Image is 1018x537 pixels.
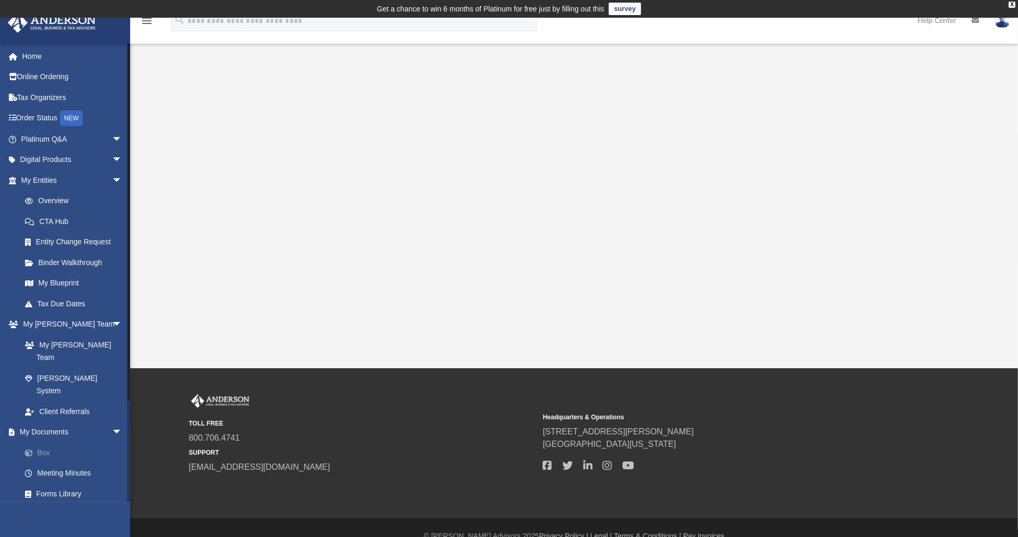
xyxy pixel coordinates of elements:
[15,293,138,314] a: Tax Due Dates
[1009,2,1015,8] div: close
[15,463,138,484] a: Meeting Minutes
[15,252,138,273] a: Binder Walkthrough
[15,401,133,422] a: Client Referrals
[112,314,133,335] span: arrow_drop_down
[189,419,536,428] small: TOLL FREE
[543,427,694,436] a: [STREET_ADDRESS][PERSON_NAME]
[141,20,153,27] a: menu
[15,442,138,463] a: Box
[543,413,890,422] small: Headquarters & Operations
[60,110,83,126] div: NEW
[7,170,138,191] a: My Entitiesarrow_drop_down
[15,368,133,401] a: [PERSON_NAME] System
[141,15,153,27] i: menu
[7,46,138,67] a: Home
[112,422,133,443] span: arrow_drop_down
[15,334,128,368] a: My [PERSON_NAME] Team
[609,3,641,15] a: survey
[7,149,138,170] a: Digital Productsarrow_drop_down
[377,3,605,15] div: Get a chance to win 6 months of Platinum for free just by filling out this
[189,433,240,442] a: 800.706.4741
[189,448,536,457] small: SUPPORT
[5,13,99,33] img: Anderson Advisors Platinum Portal
[189,463,330,471] a: [EMAIL_ADDRESS][DOMAIN_NAME]
[15,273,133,294] a: My Blueprint
[7,87,138,108] a: Tax Organizers
[189,394,252,408] img: Anderson Advisors Platinum Portal
[112,129,133,150] span: arrow_drop_down
[7,108,138,129] a: Order StatusNEW
[112,149,133,171] span: arrow_drop_down
[7,314,133,335] a: My [PERSON_NAME] Teamarrow_drop_down
[15,232,138,253] a: Entity Change Request
[174,14,185,26] i: search
[543,440,676,448] a: [GEOGRAPHIC_DATA][US_STATE]
[15,483,133,504] a: Forms Library
[7,67,138,88] a: Online Ordering
[112,170,133,191] span: arrow_drop_down
[7,422,138,443] a: My Documentsarrow_drop_down
[995,13,1010,28] img: User Pic
[15,211,138,232] a: CTA Hub
[15,191,138,211] a: Overview
[7,129,138,149] a: Platinum Q&Aarrow_drop_down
